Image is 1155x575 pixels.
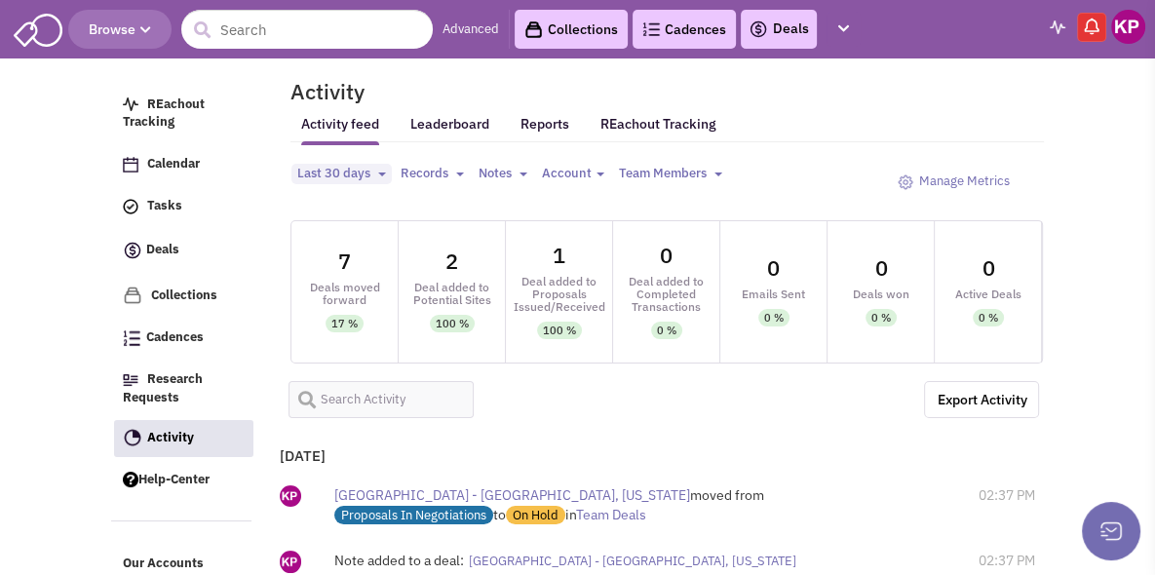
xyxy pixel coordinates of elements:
div: 0 % [657,322,676,339]
span: Proposals In Negotiations [334,506,493,524]
span: [GEOGRAPHIC_DATA] - [GEOGRAPHIC_DATA], [US_STATE] [334,486,690,504]
img: Calendar.png [123,157,138,172]
img: ny_GipEnDU-kinWYCc5EwQ.png [280,485,301,507]
a: Deals [113,230,253,272]
img: icon-deals.svg [123,239,142,262]
img: Research.png [123,374,138,386]
button: Last 30 days [291,164,392,184]
div: moved from to in [334,485,857,524]
img: Activity.png [124,429,141,446]
h2: Activity [266,83,365,100]
span: 02:37 PM [979,551,1035,570]
div: 7 [338,250,351,272]
img: icon-tasks.png [123,199,138,214]
img: help.png [123,472,138,487]
span: Browse [89,20,151,38]
span: Tasks [147,198,182,214]
img: Cadences_logo.png [123,330,140,346]
div: 1 [553,245,565,266]
input: Search [181,10,433,49]
a: Tasks [113,188,253,225]
a: Leaderboard [410,115,489,146]
img: Cadences_logo.png [642,22,660,36]
span: On Hold [506,506,565,524]
div: Active Deals [935,287,1041,300]
a: REachout Tracking [113,87,253,142]
button: Account [536,164,610,184]
div: 0 [660,245,673,266]
div: Deals moved forward [291,281,398,306]
span: Team Deals [576,506,646,523]
span: Last 30 days [297,165,370,181]
div: 0 [982,257,994,279]
img: icon-collection-lavender.png [123,286,142,305]
div: Deal added to Potential Sites [399,281,505,306]
a: Research Requests [113,362,253,417]
span: Activity [147,429,194,445]
span: Cadences [146,328,204,345]
div: Deal added to Proposals Issued/Received [506,275,612,313]
a: Help-Center [113,462,253,499]
a: Calendar [113,146,253,183]
a: Activity feed [301,115,379,146]
div: 0 [767,257,780,279]
span: Calendar [147,156,200,172]
div: Deals won [828,287,934,300]
a: Advanced [443,20,499,39]
span: Our Accounts [123,555,204,571]
a: Activity [114,420,254,457]
span: Research Requests [123,370,203,405]
button: Browse [68,10,172,49]
button: Team Members [613,164,728,184]
span: Notes [479,165,512,181]
img: Keypoint Partners [1111,10,1145,44]
div: Deal added to Completed Transactions [613,275,719,313]
label: Note added to a deal: [334,551,464,570]
img: icon-deals.svg [749,18,768,41]
div: 100 % [436,315,469,332]
span: [GEOGRAPHIC_DATA] - [GEOGRAPHIC_DATA], [US_STATE] [469,553,796,569]
button: Notes [473,164,533,184]
a: Collections [113,277,253,315]
a: Cadences [113,320,253,357]
div: Emails Sent [720,287,827,300]
span: Collections [151,287,217,303]
span: Records [401,165,448,181]
a: Reports [520,115,569,145]
img: SmartAdmin [14,10,62,47]
a: Export the below as a .XLSX spreadsheet [924,381,1039,418]
span: Team Members [619,165,707,181]
span: REachout Tracking [123,96,205,131]
input: Search Activity [289,381,473,418]
a: Cadences [633,10,736,49]
a: Manage Metrics [888,164,1019,200]
a: Collections [515,10,628,49]
div: 2 [445,250,458,272]
div: 0 % [764,309,784,326]
b: [DATE] [280,446,326,465]
img: icon-collection-lavender-black.svg [524,20,543,39]
a: Deals [749,18,809,41]
div: 0 % [871,309,891,326]
div: 17 % [331,315,358,332]
div: 0 % [979,309,998,326]
button: Records [395,164,470,184]
span: Account [542,165,592,181]
img: ny_GipEnDU-kinWYCc5EwQ.png [280,551,301,572]
div: 100 % [543,322,576,339]
div: 0 [874,257,887,279]
span: 02:37 PM [979,485,1035,505]
a: REachout Tracking [600,103,716,144]
img: octicon_gear-24.png [898,174,913,190]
